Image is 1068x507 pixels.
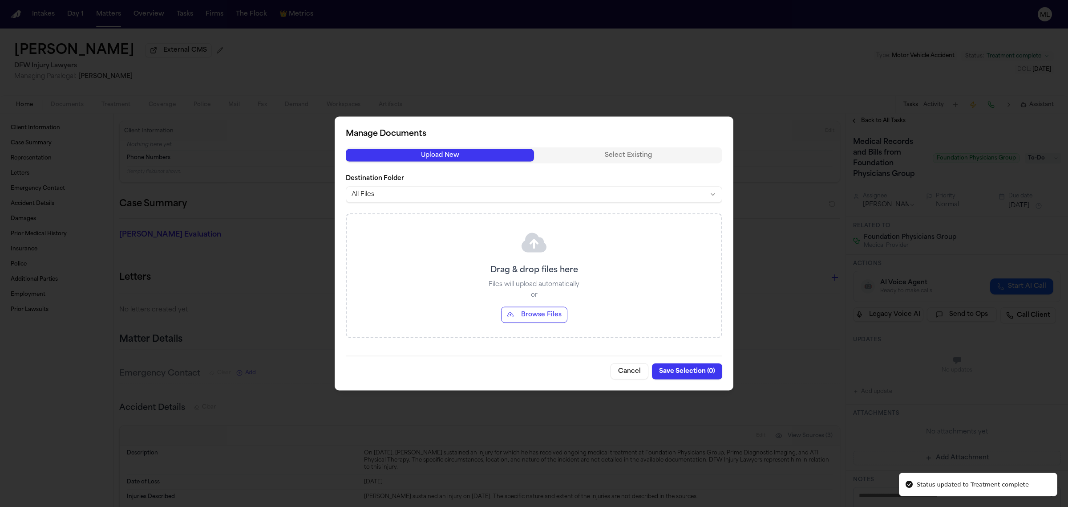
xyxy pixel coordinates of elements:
[534,149,722,162] button: Select Existing
[531,291,538,300] p: or
[489,280,579,289] p: Files will upload automatically
[346,128,722,140] h2: Manage Documents
[501,307,567,323] button: Browse Files
[346,174,722,183] label: Destination Folder
[490,264,578,277] p: Drag & drop files here
[346,149,534,162] button: Upload New
[652,364,722,380] button: Save Selection (0)
[611,364,648,380] button: Cancel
